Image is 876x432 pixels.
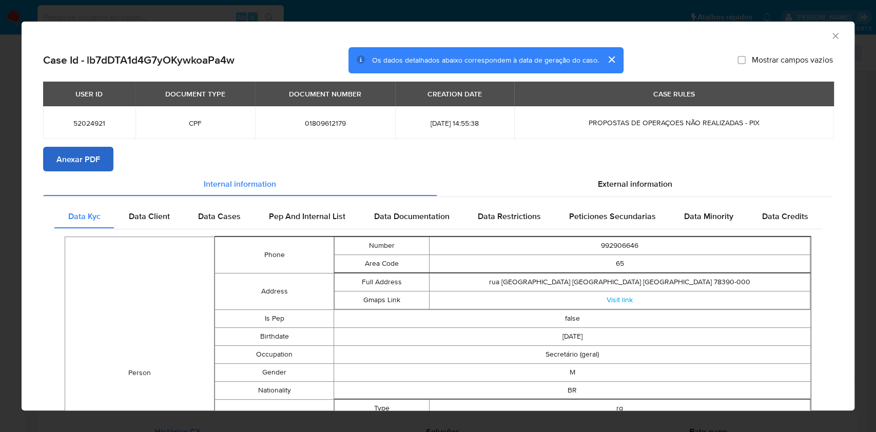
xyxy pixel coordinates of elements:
div: CREATION DATE [421,85,488,103]
span: [DATE] 14:55:38 [407,119,502,128]
span: Mostrar campos vazios [752,55,833,65]
span: Data Restrictions [478,210,541,222]
span: PROPOSTAS DE OPERAÇOES NÃO REALIZADAS - PIX [589,117,760,128]
td: Is Pep [215,309,334,327]
span: CPF [148,119,243,128]
td: Gender [215,363,334,381]
td: 65 [430,254,810,272]
td: Number [335,237,430,254]
button: cerrar [599,47,624,72]
div: Detailed info [43,171,833,196]
td: rua [GEOGRAPHIC_DATA] [GEOGRAPHIC_DATA] [GEOGRAPHIC_DATA] 78390-000 [430,273,810,291]
td: Secretário (geral) [334,345,811,363]
td: M [334,363,811,381]
td: rg [430,399,810,417]
button: Anexar PDF [43,147,113,171]
div: DOCUMENT NUMBER [283,85,367,103]
span: Internal information [204,178,276,189]
span: Data Cases [198,210,241,222]
div: USER ID [69,85,109,103]
td: Full Address [335,273,430,291]
td: Type [335,399,430,417]
span: Os dados detalhados abaixo correspondem à data de geração do caso. [372,55,599,65]
span: Anexar PDF [56,148,100,170]
input: Mostrar campos vazios [737,56,746,64]
td: Birthdate [215,327,334,345]
button: Fechar a janela [830,31,840,40]
td: 992906646 [430,237,810,254]
span: Data Client [129,210,170,222]
span: Data Minority [684,210,733,222]
h2: Case Id - lb7dDTA1d4G7yOKywkoaPa4w [43,53,235,67]
td: BR [334,381,811,399]
span: 52024921 [55,119,123,128]
a: Visit link [607,294,633,305]
span: Data Credits [762,210,808,222]
td: Area Code [335,254,430,272]
span: Peticiones Secundarias [569,210,656,222]
td: Gmaps Link [335,291,430,309]
span: External information [598,178,672,189]
td: Occupation [215,345,334,363]
td: [DATE] [334,327,811,345]
td: Nationality [215,381,334,399]
td: Phone [215,237,334,273]
td: false [334,309,811,327]
span: 01809612179 [267,119,383,128]
span: Data Documentation [374,210,449,222]
td: Address [215,273,334,309]
div: DOCUMENT TYPE [159,85,231,103]
div: CASE RULES [647,85,701,103]
span: Pep And Internal List [269,210,345,222]
span: Data Kyc [68,210,101,222]
div: Detailed internal info [54,204,822,228]
div: closure-recommendation-modal [22,22,854,410]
